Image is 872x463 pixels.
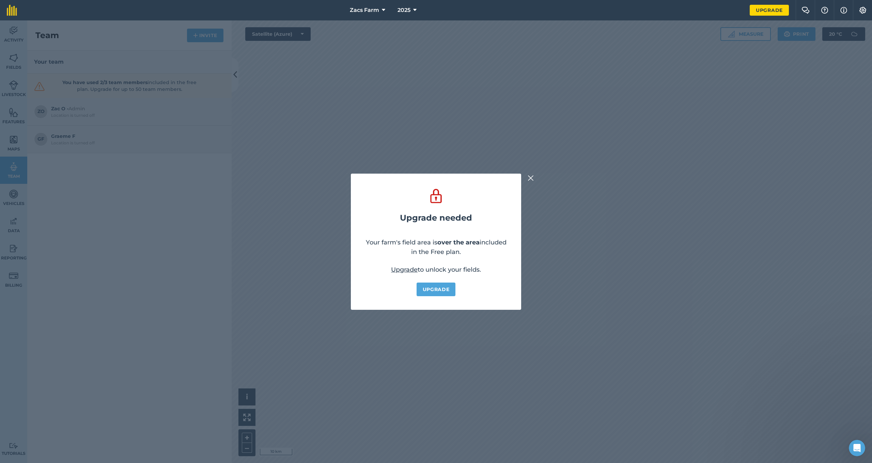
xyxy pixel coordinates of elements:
a: Upgrade [750,5,789,16]
h2: Upgrade needed [400,213,472,223]
img: fieldmargin Logo [7,5,17,16]
a: Upgrade [417,283,456,296]
p: Your farm's field area is included in the Free plan. [364,238,508,257]
a: Upgrade [391,266,418,273]
strong: over the area [437,239,480,246]
img: A cog icon [859,7,867,14]
img: svg+xml;base64,PHN2ZyB4bWxucz0iaHR0cDovL3d3dy53My5vcmcvMjAwMC9zdmciIHdpZHRoPSIxNyIgaGVpZ2h0PSIxNy... [840,6,847,14]
img: svg+xml;base64,PHN2ZyB4bWxucz0iaHR0cDovL3d3dy53My5vcmcvMjAwMC9zdmciIHdpZHRoPSIyMiIgaGVpZ2h0PSIzMC... [528,174,534,182]
span: 2025 [398,6,410,14]
img: Two speech bubbles overlapping with the left bubble in the forefront [801,7,810,14]
button: go back [4,3,17,16]
div: Close [218,3,230,15]
span: Zacs Farm [350,6,379,14]
button: Collapse window [205,3,218,16]
p: to unlock your fields. [391,265,481,274]
iframe: Intercom live chat [849,440,865,456]
img: A question mark icon [821,7,829,14]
